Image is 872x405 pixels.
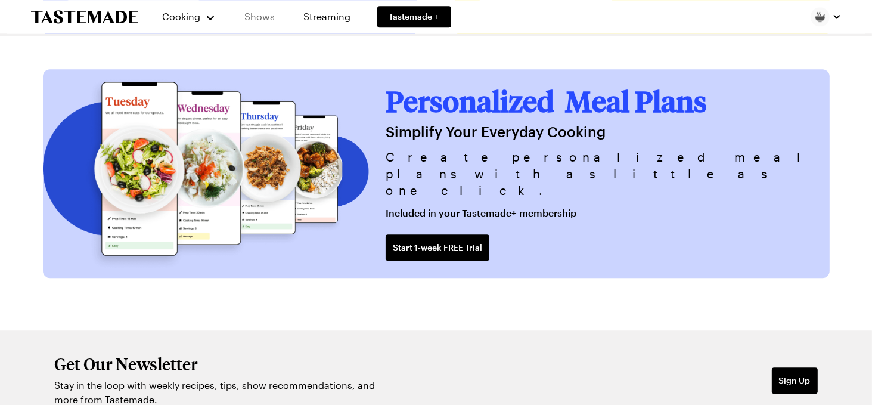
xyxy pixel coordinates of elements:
a: To Tastemade Home Page [31,10,138,24]
span: Included in your Tastemade+ membership [386,206,576,220]
img: meal plan examples [43,51,374,296]
a: Tastemade + [377,6,451,27]
button: Sign Up [772,367,818,394]
button: Profile picture [811,7,842,26]
span: Start 1-week FREE Trial [393,242,482,253]
a: Start 1-week FREE Trial [386,234,489,261]
span: Simplify Your Everyday Cooking [386,122,606,141]
img: Profile picture [811,7,830,26]
h2: Get Our Newsletter [55,354,383,373]
button: Cooking [162,2,216,31]
span: Create personalized meal plans with as little as one click. [386,150,816,197]
span: Sign Up [779,375,811,387]
span: Personalized Meal Plans [386,82,707,119]
span: Cooking [162,11,200,22]
span: Tastemade + [389,11,439,23]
